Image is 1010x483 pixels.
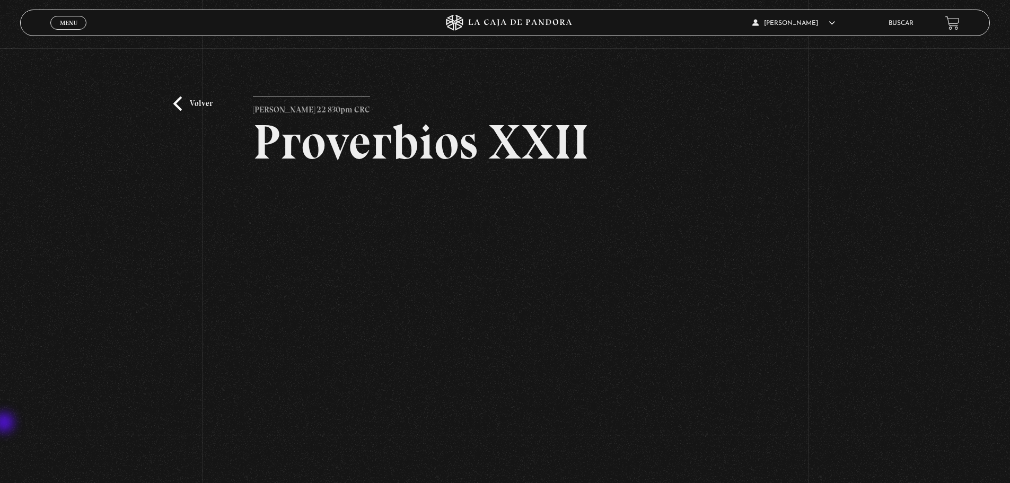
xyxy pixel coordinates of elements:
span: Cerrar [56,29,81,36]
span: [PERSON_NAME] [752,20,835,27]
a: Volver [173,96,213,111]
iframe: Dailymotion video player – CENTINELAS 23-7 - PROVERIOS 22 [253,182,757,466]
h2: Proverbios XXII [253,118,757,166]
a: Buscar [889,20,914,27]
a: View your shopping cart [945,16,960,30]
span: Menu [60,20,77,26]
p: [PERSON_NAME] 22 830pm CRC [253,96,370,118]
